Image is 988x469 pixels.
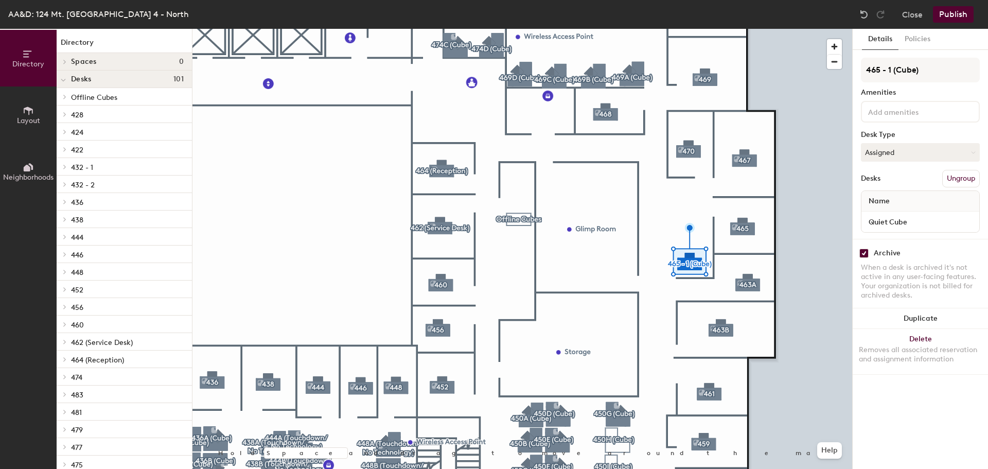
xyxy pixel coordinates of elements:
button: Assigned [861,143,980,162]
span: 0 [179,58,184,66]
div: Archive [874,249,901,257]
span: 462 (Service Desk) [71,338,133,347]
div: Amenities [861,89,980,97]
div: AA&D: 124 Mt. [GEOGRAPHIC_DATA] 4 - North [8,8,189,21]
span: 438 [71,216,83,224]
span: 452 [71,286,83,294]
span: Layout [17,116,40,125]
span: 422 [71,146,83,154]
span: Neighborhoods [3,173,54,182]
span: 481 [71,408,82,417]
h1: Directory [57,37,192,53]
button: DeleteRemoves all associated reservation and assignment information [853,329,988,374]
span: Spaces [71,58,97,66]
input: Add amenities [866,105,959,117]
span: 477 [71,443,82,452]
span: 464 (Reception) [71,356,124,364]
button: Close [902,6,923,23]
div: When a desk is archived it's not active in any user-facing features. Your organization is not bil... [861,263,980,300]
button: Ungroup [942,170,980,187]
span: 424 [71,128,83,137]
span: 446 [71,251,83,259]
button: Help [817,442,842,459]
img: Undo [859,9,869,20]
span: 444 [71,233,83,242]
span: 483 [71,391,83,399]
span: 448 [71,268,83,277]
img: Redo [875,9,886,20]
button: Policies [898,29,937,50]
div: Desks [861,175,880,183]
span: Offline Cubes [71,93,117,102]
span: 428 [71,111,83,119]
span: Name [863,192,895,211]
span: 456 [71,303,83,312]
span: 101 [173,75,184,83]
span: Directory [12,60,44,68]
span: 479 [71,426,83,435]
span: 460 [71,321,84,329]
span: 432 - 1 [71,163,93,172]
span: 432 - 2 [71,181,95,189]
button: Duplicate [853,308,988,329]
button: Publish [933,6,974,23]
input: Unnamed desk [863,215,977,229]
span: Desks [71,75,91,83]
button: Details [862,29,898,50]
div: Desk Type [861,131,980,139]
span: 436 [71,198,83,207]
span: 474 [71,373,82,382]
div: Removes all associated reservation and assignment information [859,345,982,364]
